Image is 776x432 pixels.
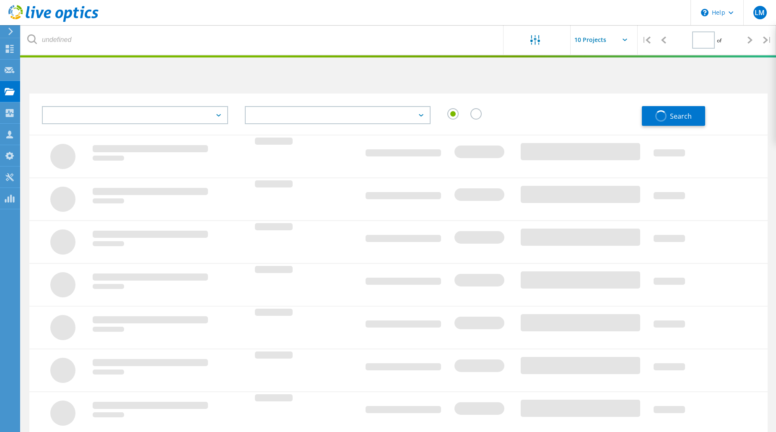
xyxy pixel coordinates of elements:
[8,18,99,23] a: Live Optics Dashboard
[21,25,504,55] input: undefined
[670,112,692,121] span: Search
[701,9,709,16] svg: \n
[755,9,765,16] span: LM
[759,25,776,55] div: |
[642,106,705,126] button: Search
[638,25,655,55] div: |
[717,37,721,44] span: of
